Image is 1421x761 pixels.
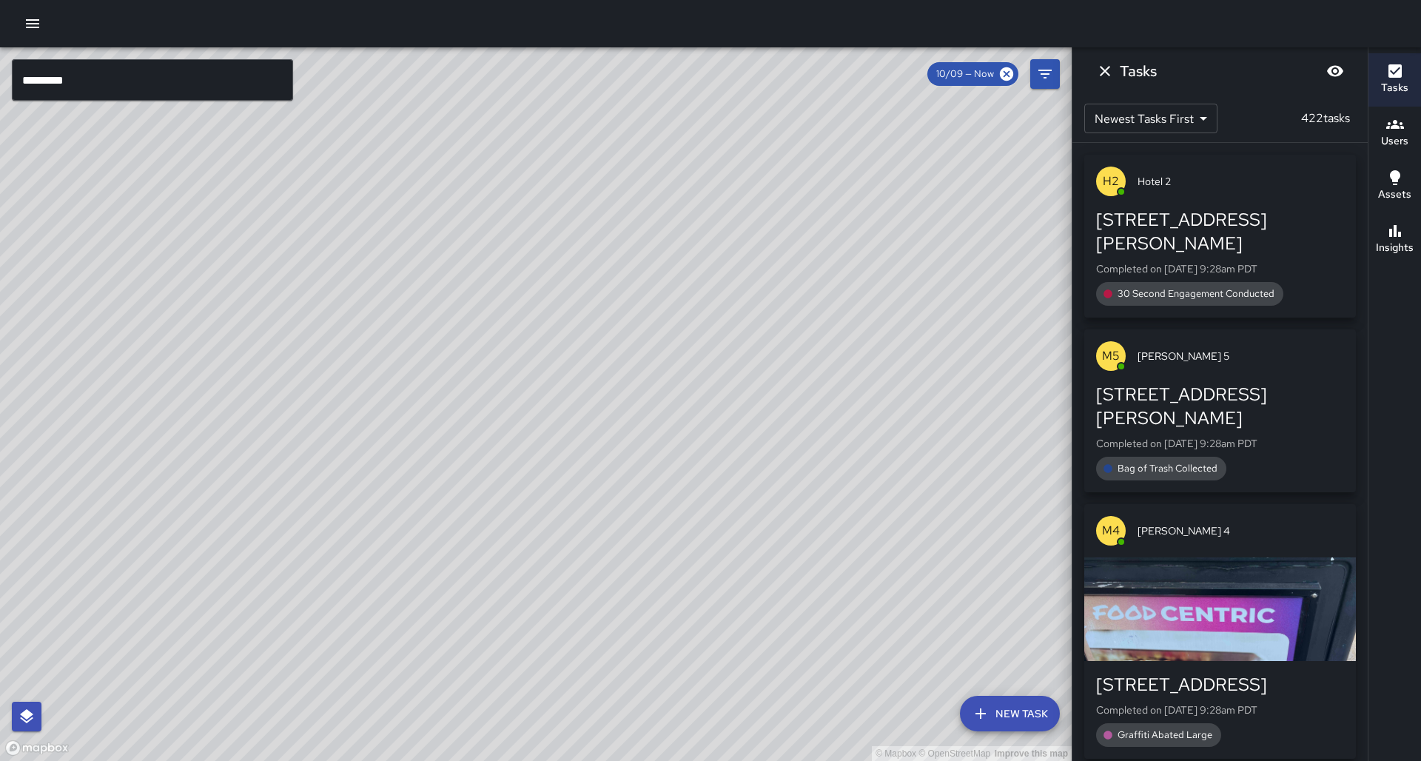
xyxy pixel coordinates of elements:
[1084,504,1356,759] button: M4[PERSON_NAME] 4[STREET_ADDRESS]Completed on [DATE] 9:28am PDTGraffiti Abated Large
[1084,329,1356,492] button: M5[PERSON_NAME] 5[STREET_ADDRESS][PERSON_NAME]Completed on [DATE] 9:28am PDTBag of Trash Collected
[1030,59,1060,89] button: Filters
[1376,240,1414,256] h6: Insights
[1102,347,1120,365] p: M5
[1096,703,1344,717] p: Completed on [DATE] 9:28am PDT
[927,62,1018,86] div: 10/09 — Now
[1381,80,1408,96] h6: Tasks
[1102,522,1120,540] p: M4
[1109,728,1221,742] span: Graffiti Abated Large
[1096,436,1344,451] p: Completed on [DATE] 9:28am PDT
[1368,107,1421,160] button: Users
[1138,523,1344,538] span: [PERSON_NAME] 4
[1368,213,1421,266] button: Insights
[1381,133,1408,150] h6: Users
[1138,174,1344,189] span: Hotel 2
[1090,56,1120,86] button: Dismiss
[1368,160,1421,213] button: Assets
[1103,172,1119,190] p: H2
[1096,208,1344,255] div: [STREET_ADDRESS][PERSON_NAME]
[1109,461,1226,476] span: Bag of Trash Collected
[1378,187,1411,203] h6: Assets
[1138,349,1344,363] span: [PERSON_NAME] 5
[1295,110,1356,127] p: 422 tasks
[1096,261,1344,276] p: Completed on [DATE] 9:28am PDT
[1096,383,1344,430] div: [STREET_ADDRESS][PERSON_NAME]
[1368,53,1421,107] button: Tasks
[1096,673,1344,697] div: [STREET_ADDRESS]
[960,696,1060,731] button: New Task
[1084,155,1356,318] button: H2Hotel 2[STREET_ADDRESS][PERSON_NAME]Completed on [DATE] 9:28am PDT30 Second Engagement Conducted
[1320,56,1350,86] button: Blur
[1084,104,1217,133] div: Newest Tasks First
[1120,59,1157,83] h6: Tasks
[1109,286,1283,301] span: 30 Second Engagement Conducted
[927,67,1003,81] span: 10/09 — Now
